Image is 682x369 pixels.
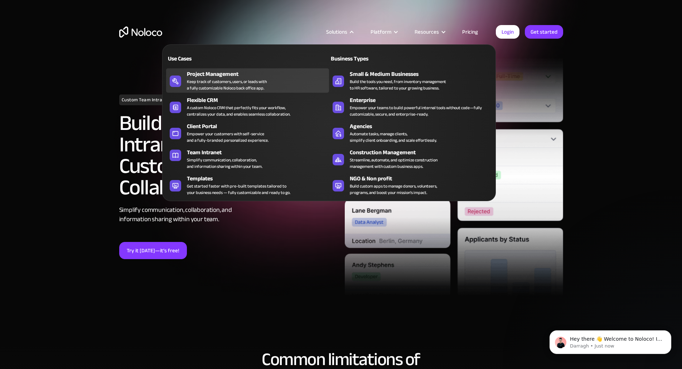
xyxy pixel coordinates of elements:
[166,68,329,93] a: Project ManagementKeep track of customers, users, or leads witha fully customizable Noloco back o...
[350,70,495,78] div: Small & Medium Businesses
[350,131,437,144] div: Automate tasks, manage clients, simplify client onboarding, and scale effortlessly.
[350,78,446,91] div: Build the tools you need, from inventory management to HR software, tailored to your growing busi...
[525,25,563,39] a: Get started
[350,157,437,170] div: Streamline, automate, and optimize construction management with custom business apps.
[350,122,495,131] div: Agencies
[350,96,495,105] div: Enterprise
[371,27,391,37] div: Platform
[187,174,332,183] div: Templates
[329,68,492,93] a: Small & Medium BusinessesBuild the tools you need, from inventory managementto HR software, tailo...
[187,148,332,157] div: Team Intranet
[166,121,329,145] a: Client PortalEmpower your customers with self-serviceand a fully-branded personalized experience.
[187,157,262,170] div: Simplify communication, collaboration, and information sharing within your team.
[187,122,332,131] div: Client Portal
[415,27,439,37] div: Resources
[329,54,407,63] div: Business Types
[329,94,492,119] a: EnterpriseEmpower your teams to build powerful internal tools without code—fully customizable, se...
[329,121,492,145] a: AgenciesAutomate tasks, manage clients,simplify client onboarding, and scale effortlessly.
[187,70,332,78] div: Project Management
[329,147,492,171] a: Construction ManagementStreamline, automate, and optimize constructionmanagement with custom busi...
[166,94,329,119] a: Flexible CRMA custom Noloco CRM that perfectly fits your workflow,centralizes your data, and enab...
[362,27,406,37] div: Platform
[496,25,519,39] a: Login
[187,183,290,196] div: Get started faster with pre-built templates tailored to your business needs — fully customizable ...
[162,34,496,201] nav: Solutions
[350,174,495,183] div: NGO & Non profit
[350,183,437,196] div: Build custom apps to manage donors, volunteers, programs, and boost your mission’s impact.
[119,94,189,105] h1: Custom Team Intranet Builder
[119,242,187,259] a: Try it [DATE]—it’s free!
[187,78,267,91] div: Keep track of customers, users, or leads with a fully customizable Noloco back office app.
[119,205,338,224] div: Simplify communication, collaboration, and information sharing within your team.
[329,173,492,197] a: NGO & Non profitBuild custom apps to manage donors, volunteers,programs, and boost your mission’s...
[326,27,347,37] div: Solutions
[406,27,453,37] div: Resources
[539,315,682,365] iframe: Intercom notifications message
[187,131,269,144] div: Empower your customers with self-service and a fully-branded personalized experience.
[350,148,495,157] div: Construction Management
[317,27,362,37] div: Solutions
[166,173,329,197] a: TemplatesGet started faster with pre-built templates tailored toyour business needs — fully custo...
[166,54,245,63] div: Use Cases
[187,105,290,117] div: A custom Noloco CRM that perfectly fits your workflow, centralizes your data, and enables seamles...
[166,50,329,67] a: Use Cases
[350,105,488,117] div: Empower your teams to build powerful internal tools without code—fully customizable, secure, and ...
[187,96,332,105] div: Flexible CRM
[166,147,329,171] a: Team IntranetSimplify communication, collaboration,and information sharing within your team.
[119,26,162,38] a: home
[453,27,487,37] a: Pricing
[329,50,492,67] a: Business Types
[119,112,338,198] h2: Build a No-Code Team Intranet for Secure and Custom Internal Collaboration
